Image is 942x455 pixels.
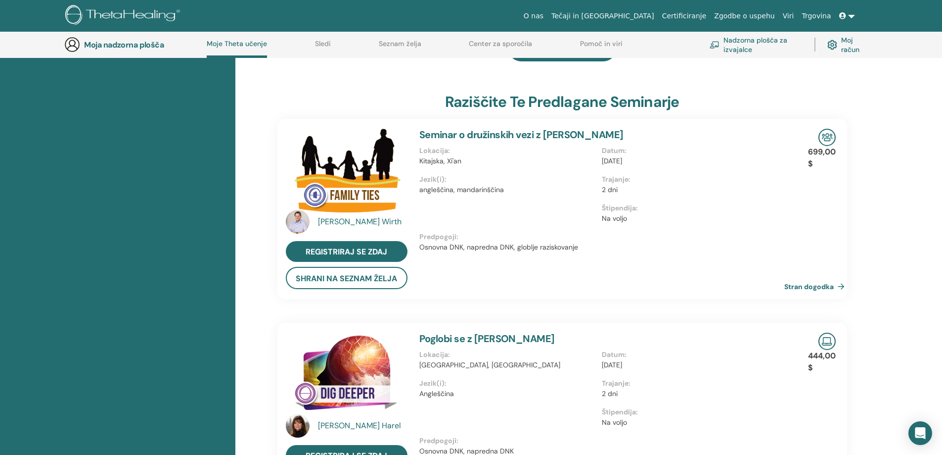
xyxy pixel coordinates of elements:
[602,360,622,369] font: [DATE]
[628,175,630,184] font: :
[818,333,836,350] img: Seminar v živo na spletu
[419,243,578,252] font: Osnovna DNK, napredna DNK, globlje raziskovanje
[318,216,380,227] font: [PERSON_NAME]
[315,40,331,55] a: Sledi
[84,40,164,50] font: Moja nadzorna plošča
[448,146,450,155] font: :
[419,332,555,345] a: Poglobi se z [PERSON_NAME]
[286,333,407,417] img: Koplji globlje
[419,350,448,359] font: Lokacija
[419,389,454,398] font: Angleščina
[520,7,547,25] a: O nas
[456,436,458,445] font: :
[379,40,421,55] a: Seznam želja
[802,12,831,20] font: Trgovina
[419,185,504,194] font: angleščina, mandarinščina
[456,232,458,241] font: :
[602,407,636,416] font: Štipendija
[784,279,849,294] a: Stran dogodka
[286,267,407,289] button: shrani na seznam želja
[318,420,380,431] font: [PERSON_NAME]
[318,216,409,228] a: [PERSON_NAME] Wirth
[296,274,397,284] font: shrani na seznam želja
[636,407,638,416] font: :
[841,36,859,54] font: Moj račun
[602,379,628,388] font: Trajanje
[662,12,707,20] font: Certificiranje
[315,39,331,48] font: Sledi
[602,156,622,165] font: [DATE]
[827,34,868,55] a: Moj račun
[445,175,447,184] font: :
[469,39,532,48] font: Center za sporočila
[419,128,624,141] a: Seminar o družinskih vezi z [PERSON_NAME]
[65,5,183,27] img: logo.png
[625,350,627,359] font: :
[602,350,625,359] font: Datum
[602,146,625,155] font: Datum
[714,12,774,20] font: Zgodbe o uspehu
[419,436,456,445] font: Predpogoji
[580,40,623,55] a: Pomoč in viri
[723,36,787,54] font: Nadzorna plošča za izvajalce
[379,39,421,48] font: Seznam želja
[286,210,310,234] img: default.jpg
[445,379,447,388] font: :
[419,360,560,369] font: [GEOGRAPHIC_DATA], [GEOGRAPHIC_DATA]
[779,7,798,25] a: Viri
[658,7,711,25] a: Certificiranje
[710,34,803,55] a: Nadzorna plošča za izvajalce
[783,12,794,20] font: Viri
[602,214,627,223] font: Na voljo
[602,389,618,398] font: 2 dni
[207,40,267,58] a: Moje Theta učenje
[580,39,623,48] font: Pomoč in viri
[419,175,445,184] font: Jezik(i)
[602,175,628,184] font: Trajanje
[625,146,627,155] font: :
[382,216,402,227] font: Wirth
[710,7,778,25] a: Zgodbe o uspehu
[602,185,618,194] font: 2 dni
[306,247,387,257] font: registriraj se zdaj
[784,282,834,291] font: Stran dogodka
[602,203,636,212] font: Štipendija
[419,146,448,155] font: Lokacija
[710,41,719,49] img: chalkboard-teacher.svg
[207,39,267,48] font: Moje Theta učenje
[286,414,310,438] img: default.jpg
[64,37,80,52] img: generic-user-icon.jpg
[808,147,836,169] font: 699,00 $
[636,203,638,212] font: :
[318,420,409,432] a: [PERSON_NAME] Harel
[469,40,532,55] a: Center za sporočila
[524,12,543,20] font: O nas
[419,156,461,165] font: Kitajska, Xi'an
[798,7,835,25] a: Trgovina
[908,421,932,445] div: Odpri Intercom Messenger
[286,241,407,262] a: registriraj se zdaj
[419,379,445,388] font: Jezik(i)
[286,129,407,213] img: Seminar o družinskih vezi
[448,350,450,359] font: :
[419,232,456,241] font: Predpogoji
[445,92,679,111] font: raziščite te predlagane seminarje
[818,129,836,146] img: Seminar v živo
[602,418,627,427] font: Na voljo
[827,38,837,51] img: cog.svg
[628,379,630,388] font: :
[808,351,836,373] font: 444,00 $
[382,420,401,431] font: Harel
[547,7,658,25] a: Tečaji in [GEOGRAPHIC_DATA]
[551,12,654,20] font: Tečaji in [GEOGRAPHIC_DATA]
